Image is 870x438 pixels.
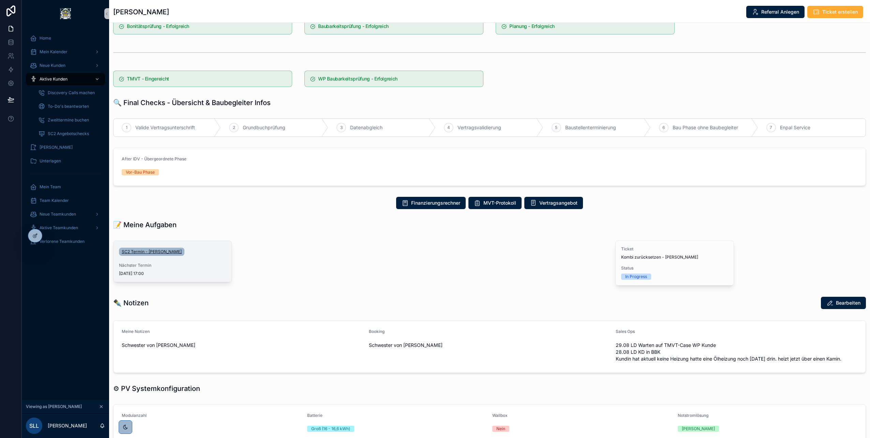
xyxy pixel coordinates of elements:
h1: [PERSON_NAME] [113,7,169,17]
div: scrollable content [22,27,109,257]
span: Datenabgleich [350,124,382,131]
a: Unterlagen [26,155,105,167]
a: Aktive Kunden [26,73,105,85]
span: After IDV - Übergeordnete Phase [122,156,186,161]
span: Mein Team [40,184,61,190]
button: Ticket erstellen [807,6,863,18]
h5: WP Baubarkeitsprüfung - Erfolgreich [318,76,478,81]
span: 3 [340,125,343,130]
button: Finanzierungsrechner [396,197,466,209]
button: Vertragsangebot [524,197,583,209]
a: [PERSON_NAME] [26,141,105,154]
a: Mein Team [26,181,105,193]
span: Viewing as [PERSON_NAME] [26,404,82,409]
span: 4 [447,125,450,130]
span: 1 [126,125,127,130]
span: Meine Notizen [122,329,150,334]
h1: 📝 Meine Aufgaben [113,220,177,230]
span: Team Kalender [40,198,69,203]
span: Aktive Teamkunden [40,225,78,231]
div: [PERSON_NAME] [682,426,715,432]
span: 2 [233,125,235,130]
span: 5 [555,125,557,130]
span: Sales Ops [616,329,635,334]
p: [PERSON_NAME] [48,422,87,429]
span: [PERSON_NAME] [40,145,73,150]
span: Kombi zurücksetzen - [PERSON_NAME] [621,254,728,260]
span: Nächster Termin [119,263,226,268]
span: SC2 Termin - [PERSON_NAME] [122,249,182,254]
span: Mein Kalender [40,49,67,55]
span: [DATE] 17:00 [119,271,226,276]
h1: ⚙ PV Systemkonfiguration [113,384,200,393]
h5: Bonitätsprüfung - Erfolgreich [127,24,286,29]
h1: ✒️ Notizen [113,298,149,308]
a: Discovery Calls machen [34,87,105,99]
a: Zweittermine buchen [34,114,105,126]
span: Verlorene Teamkunden [40,239,85,244]
a: SC2 Termin - [PERSON_NAME] [119,248,184,256]
span: Ticket [621,246,728,252]
a: Neue Kunden [26,59,105,72]
span: 29.08 LD Warten auf TMVT-Case WP Kunde 28.08 LD KD in BBK Kundin hat aktuell keine Heizung hatte ... [616,342,857,362]
h5: Planung - Erfolgreich [509,24,669,29]
h1: 🔍 Final Checks - Übersicht & Baubegleiter Infos [113,98,271,107]
span: Enpal Service [780,124,810,131]
div: Vor-Bau Phase [126,169,155,175]
a: Verlorene Teamkunden [26,235,105,248]
a: To-Do's beantworten [34,100,105,113]
span: Valide Vertragsunterschrift [135,124,195,131]
span: Vertragsvalidierung [457,124,501,131]
span: Modulanzahl [122,413,147,418]
img: App logo [60,8,71,19]
h5: TMVT - Eingereicht [127,76,286,81]
span: Neue Kunden [40,63,65,68]
a: Team Kalender [26,194,105,207]
span: MVT-Protokoll [483,200,516,206]
span: Discovery Calls machen [48,90,95,96]
span: Unterlagen [40,158,61,164]
a: Mein Kalender [26,46,105,58]
span: Ticket erstellen [822,9,858,15]
div: In Progress [625,274,647,280]
span: 23 [122,426,302,433]
a: Home [26,32,105,44]
span: SLL [29,422,39,430]
span: Wallbox [492,413,508,418]
span: Status [621,265,728,271]
span: Batterie [307,413,322,418]
span: Zweittermine buchen [48,117,89,123]
span: 6 [662,125,665,130]
button: Bearbeiten [821,297,866,309]
span: Baustellenterminierung [565,124,616,131]
div: Groß (16 - 16,6 kWh) [311,426,350,432]
a: TicketKombi zurücksetzen - [PERSON_NAME]StatusIn Progress [615,240,734,286]
span: Aktive Kunden [40,76,67,82]
a: Neue Teamkunden [26,208,105,220]
span: Home [40,35,51,41]
span: Referral Anlegen [761,9,799,15]
span: 7 [770,125,772,130]
span: Notstromlösung [678,413,708,418]
span: Bau Phase ohne Baubegleiter [673,124,738,131]
button: MVT-Protokoll [468,197,522,209]
span: To-Do's beantworten [48,104,89,109]
button: Referral Anlegen [746,6,805,18]
span: Bearbeiten [836,300,860,306]
span: Vertragsangebot [539,200,577,206]
a: SC2 Angebotschecks [34,128,105,140]
span: SC2 Angebotschecks [48,131,89,136]
span: Schwester von [PERSON_NAME] [122,342,363,349]
div: Nein [496,426,505,432]
span: Grundbuchprüfung [243,124,285,131]
a: Aktive Teamkunden [26,222,105,234]
span: Neue Teamkunden [40,211,76,217]
span: Schwester von [PERSON_NAME] [369,342,611,349]
span: Booking [369,329,385,334]
h5: Baubarkeitsprüfung - Erfolgreich [318,24,478,29]
span: Finanzierungsrechner [411,200,460,206]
